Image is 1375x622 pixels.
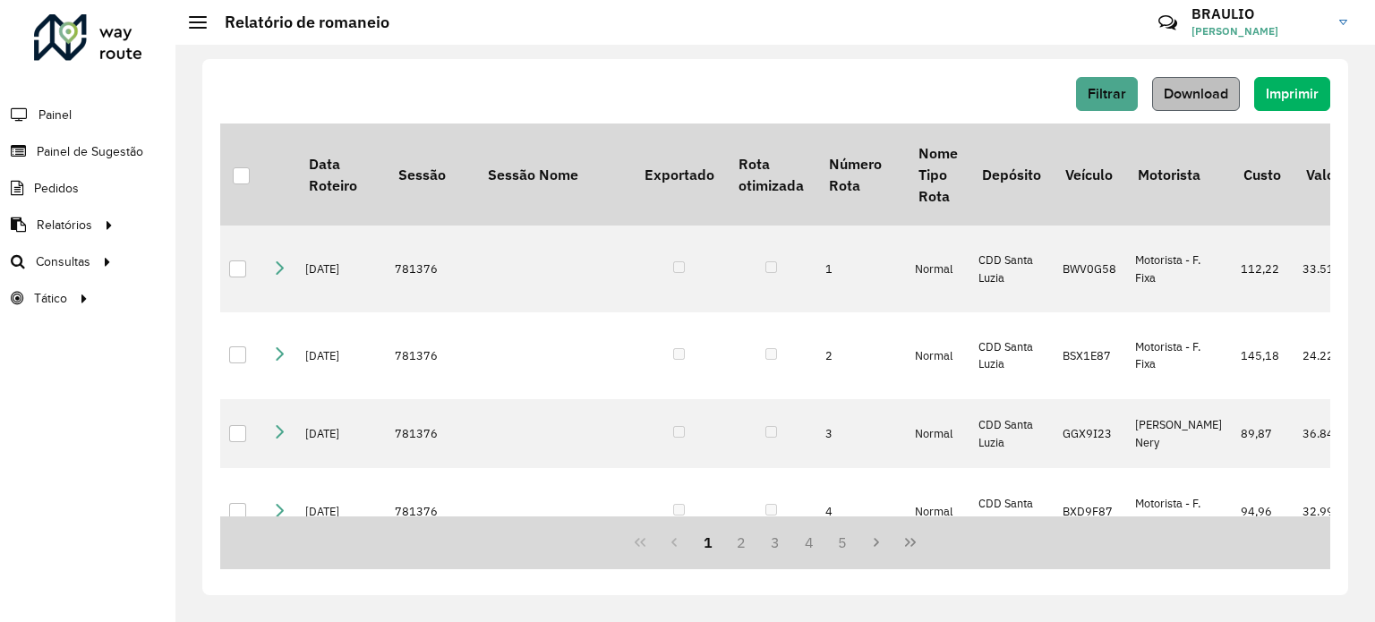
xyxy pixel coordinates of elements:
[475,124,632,226] th: Sessão Nome
[386,468,475,555] td: 781376
[1232,312,1294,399] td: 145,18
[1126,468,1232,555] td: Motorista - F. Fixa
[758,525,792,559] button: 3
[1126,124,1232,226] th: Motorista
[34,179,79,198] span: Pedidos
[1254,77,1330,111] button: Imprimir
[632,124,726,226] th: Exportado
[1232,124,1294,226] th: Custo
[1191,23,1326,39] span: [PERSON_NAME]
[1266,86,1319,101] span: Imprimir
[906,124,969,226] th: Nome Tipo Rota
[816,399,906,469] td: 3
[816,124,906,226] th: Número Rota
[826,525,860,559] button: 5
[1054,312,1126,399] td: BSX1E87
[969,124,1053,226] th: Depósito
[859,525,893,559] button: Next Page
[37,216,92,234] span: Relatórios
[34,289,67,308] span: Tático
[816,312,906,399] td: 2
[1054,399,1126,469] td: GGX9I23
[37,142,143,161] span: Painel de Sugestão
[296,124,386,226] th: Data Roteiro
[893,525,927,559] button: Last Page
[296,399,386,469] td: [DATE]
[906,312,969,399] td: Normal
[1126,226,1232,312] td: Motorista - F. Fixa
[296,468,386,555] td: [DATE]
[969,468,1053,555] td: CDD Santa Luzia
[386,312,475,399] td: 781376
[906,468,969,555] td: Normal
[1232,226,1294,312] td: 112,22
[1126,312,1232,399] td: Motorista - F. Fixa
[1054,226,1126,312] td: BWV0G58
[386,124,475,226] th: Sessão
[36,252,90,271] span: Consultas
[969,399,1053,469] td: CDD Santa Luzia
[1126,399,1232,469] td: [PERSON_NAME] Nery
[691,525,725,559] button: 1
[386,226,475,312] td: 781376
[906,399,969,469] td: Normal
[726,124,816,226] th: Rota otimizada
[1149,4,1187,42] a: Contato Rápido
[296,226,386,312] td: [DATE]
[386,399,475,469] td: 781376
[296,312,386,399] td: [DATE]
[1054,468,1126,555] td: BXD9F87
[906,226,969,312] td: Normal
[1232,399,1294,469] td: 89,87
[816,468,906,555] td: 4
[1054,124,1126,226] th: Veículo
[1294,124,1368,226] th: Valor
[1294,226,1368,312] td: 33.512,28
[207,13,389,32] h2: Relatório de romaneio
[1152,77,1240,111] button: Download
[1232,468,1294,555] td: 94,96
[1294,312,1368,399] td: 24.224,67
[724,525,758,559] button: 2
[969,312,1053,399] td: CDD Santa Luzia
[38,106,72,124] span: Painel
[792,525,826,559] button: 4
[1164,86,1228,101] span: Download
[1088,86,1126,101] span: Filtrar
[1191,5,1326,22] h3: BRAULIO
[969,226,1053,312] td: CDD Santa Luzia
[1294,468,1368,555] td: 32.994,98
[1294,399,1368,469] td: 36.848,72
[816,226,906,312] td: 1
[1076,77,1138,111] button: Filtrar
